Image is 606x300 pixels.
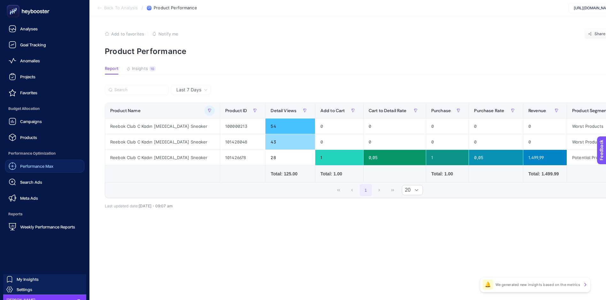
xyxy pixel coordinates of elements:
[20,119,42,124] span: Campaigns
[315,119,363,134] div: 0
[315,150,363,165] div: 1
[271,171,310,177] div: Total: 125.00
[220,150,265,165] div: 101426678
[594,31,606,36] span: Share
[139,204,173,208] span: [DATE]・09:07 am
[469,150,523,165] div: 0,05
[5,131,84,144] a: Products
[265,119,315,134] div: 54
[5,54,84,67] a: Anomalies
[220,134,265,150] div: 101428048
[431,171,464,177] div: Total: 1.00
[5,86,84,99] a: Favorites
[20,196,38,201] span: Meta Ads
[5,160,84,173] a: Performance Max
[110,108,141,113] span: Product Name
[364,119,426,134] div: 0
[523,150,567,165] div: 1.499,99
[111,31,144,36] span: Add to favorites
[17,277,39,282] span: My Insights
[426,119,469,134] div: 0
[271,108,296,113] span: Detail Views
[105,31,144,36] button: Add to favorites
[469,119,523,134] div: 0
[104,5,138,11] span: Back To Analysis
[3,274,86,284] a: My Insights
[315,134,363,150] div: 0
[5,115,84,128] a: Campaigns
[469,134,523,150] div: 0
[105,134,220,150] div: Reebok Club C Kadın [MEDICAL_DATA] Sneaker
[20,90,37,95] span: Favorites
[5,70,84,83] a: Projects
[4,2,24,7] span: Feedback
[20,26,38,31] span: Analyses
[5,102,84,115] span: Budget Allocation
[426,134,469,150] div: 0
[5,176,84,188] a: Search Ads
[320,108,345,113] span: Add to Cart
[528,171,562,177] div: Total: 1.499.99
[142,5,143,10] span: /
[5,147,84,160] span: Performance Optimization
[154,5,197,11] span: Product Performance
[426,150,469,165] div: 1
[20,224,75,229] span: Weekly Performance Reports
[3,284,86,295] a: Settings
[474,108,504,113] span: Purchase Rate
[360,184,372,196] button: 1
[225,108,247,113] span: Product ID
[149,66,156,71] div: 10
[176,87,201,93] span: Last 7 Days
[105,150,220,165] div: Reebok Club C Kadın [MEDICAL_DATA] Sneaker
[152,31,178,36] button: Notify me
[320,171,358,177] div: Total: 1.00
[20,135,37,140] span: Products
[20,42,46,47] span: Goal Tracking
[20,74,35,79] span: Projects
[431,108,451,113] span: Purchase
[5,38,84,51] a: Goal Tracking
[20,58,40,63] span: Anomalies
[5,22,84,35] a: Analyses
[523,134,567,150] div: 0
[105,204,139,208] span: Last updated date:
[402,185,410,195] span: Rows per page
[265,150,315,165] div: 28
[20,164,53,169] span: Performance Max
[369,108,407,113] span: Cart to Detail Rate
[105,66,119,71] span: Report
[105,119,220,134] div: Reebok Club C Kadın [MEDICAL_DATA] Sneaker
[364,134,426,150] div: 0
[528,108,546,113] span: Revenue
[5,208,84,220] span: Reports
[220,119,265,134] div: 100000213
[265,134,315,150] div: 43
[523,119,567,134] div: 0
[17,287,32,292] span: Settings
[5,220,84,233] a: Weekly Performance Reports
[114,88,165,92] input: Search
[158,31,178,36] span: Notify me
[20,180,42,185] span: Search Ads
[5,192,84,204] a: Meta Ads
[364,150,426,165] div: 0,05
[132,66,148,71] span: Insights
